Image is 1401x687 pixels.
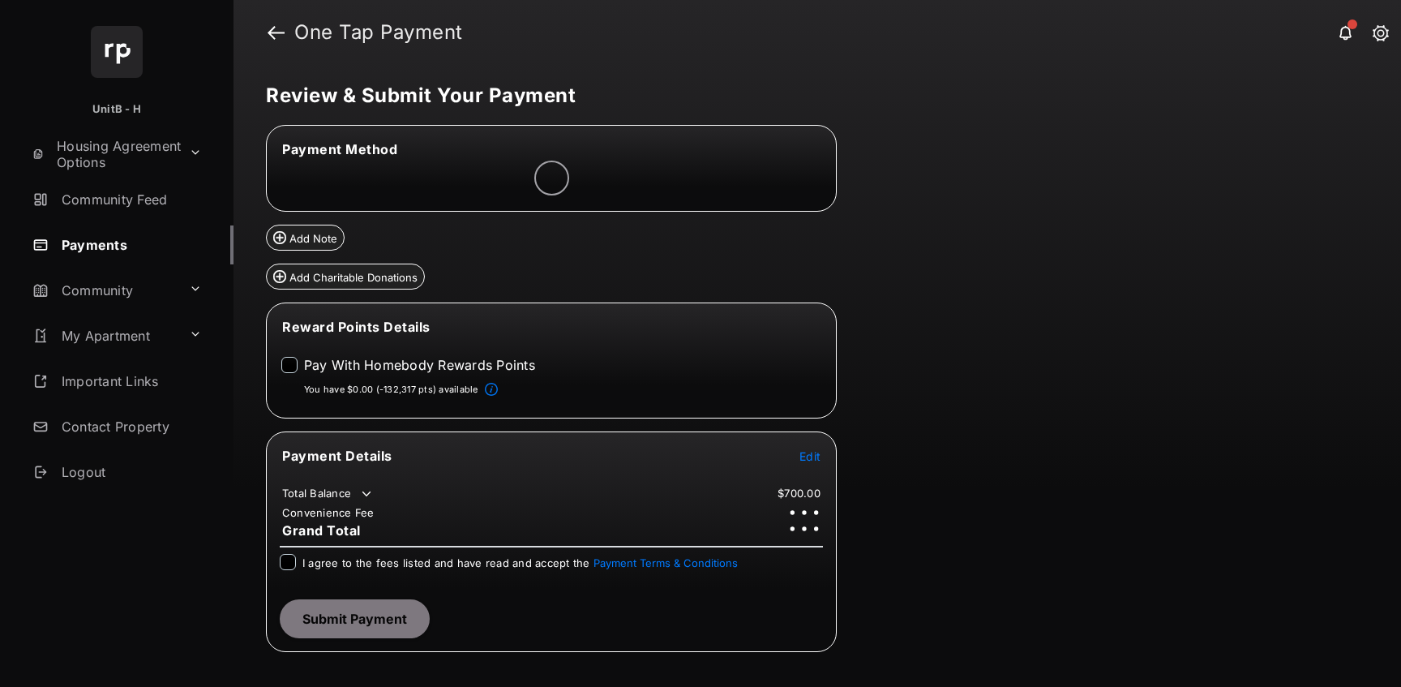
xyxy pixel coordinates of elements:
[281,505,375,520] td: Convenience Fee
[304,357,535,373] label: Pay With Homebody Rewards Points
[799,449,820,463] span: Edit
[266,264,425,290] button: Add Charitable Donations
[593,556,738,569] button: I agree to the fees listed and have read and accept the
[26,271,182,310] a: Community
[266,225,345,251] button: Add Note
[266,86,1356,105] h5: Review & Submit Your Payment
[26,180,233,219] a: Community Feed
[92,101,141,118] p: UnitB - H
[799,448,820,464] button: Edit
[282,141,397,157] span: Payment Method
[294,23,463,42] strong: One Tap Payment
[280,599,430,638] button: Submit Payment
[282,522,361,539] span: Grand Total
[304,383,478,397] p: You have $0.00 (-132,317 pts) available
[26,316,182,355] a: My Apartment
[26,453,233,492] a: Logout
[91,26,143,78] img: svg+xml;base64,PHN2ZyB4bWxucz0iaHR0cDovL3d3dy53My5vcmcvMjAwMC9zdmciIHdpZHRoPSI2NCIgaGVpZ2h0PSI2NC...
[26,362,208,401] a: Important Links
[26,407,233,446] a: Contact Property
[26,225,233,264] a: Payments
[302,556,738,569] span: I agree to the fees listed and have read and accept the
[282,319,431,335] span: Reward Points Details
[281,486,375,502] td: Total Balance
[26,135,182,174] a: Housing Agreement Options
[777,486,821,500] td: $700.00
[282,448,392,464] span: Payment Details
